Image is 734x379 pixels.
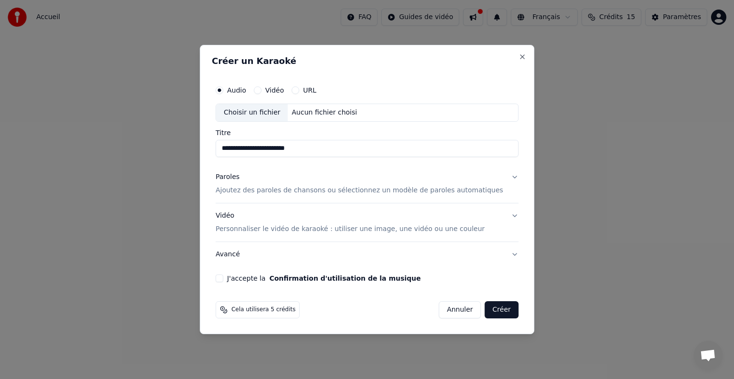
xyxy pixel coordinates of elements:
[231,306,295,314] span: Cela utilisera 5 crédits
[216,224,485,234] p: Personnaliser le vidéo de karaoké : utiliser une image, une vidéo ou une couleur
[485,301,518,318] button: Créer
[227,87,246,94] label: Audio
[216,104,288,121] div: Choisir un fichier
[288,108,361,117] div: Aucun fichier choisi
[265,87,284,94] label: Vidéo
[216,186,503,195] p: Ajoutez des paroles de chansons ou sélectionnez un modèle de paroles automatiques
[216,165,518,203] button: ParolesAjoutez des paroles de chansons ou sélectionnez un modèle de paroles automatiques
[216,203,518,242] button: VidéoPersonnaliser le vidéo de karaoké : utiliser une image, une vidéo ou une couleur
[212,57,522,65] h2: Créer un Karaoké
[227,275,421,282] label: J'accepte la
[303,87,316,94] label: URL
[216,172,239,182] div: Paroles
[216,242,518,267] button: Avancé
[270,275,421,282] button: J'accepte la
[216,211,485,234] div: Vidéo
[439,301,481,318] button: Annuler
[216,129,518,136] label: Titre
